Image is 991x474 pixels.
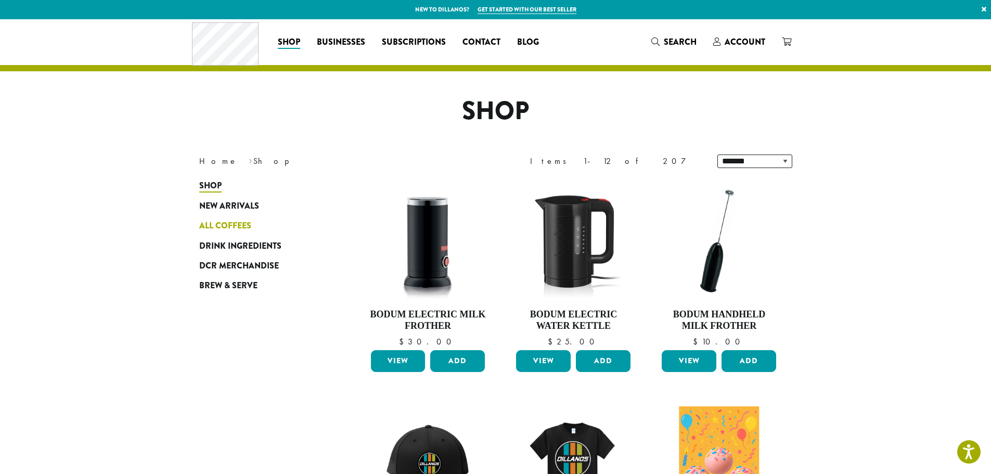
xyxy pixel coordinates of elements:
bdi: 30.00 [399,336,456,347]
span: Account [725,36,765,48]
a: Bodum Electric Milk Frother $30.00 [368,181,488,346]
a: New Arrivals [199,196,324,216]
span: New Arrivals [199,200,259,213]
a: Home [199,156,238,166]
span: Businesses [317,36,365,49]
span: Blog [517,36,539,49]
a: All Coffees [199,216,324,236]
a: DCR Merchandise [199,256,324,276]
h1: Shop [191,96,800,126]
a: Shop [199,176,324,196]
span: Drink Ingredients [199,240,281,253]
span: Brew & Serve [199,279,258,292]
nav: Breadcrumb [199,155,480,168]
img: DP3955.01.png [513,181,633,301]
h4: Bodum Handheld Milk Frother [659,309,779,331]
a: View [516,350,571,372]
a: Bodum Electric Water Kettle $25.00 [513,181,633,346]
a: View [371,350,426,372]
span: Search [664,36,697,48]
span: $ [548,336,557,347]
span: › [249,151,252,168]
span: Shop [199,180,222,193]
span: All Coffees [199,220,251,233]
span: $ [693,336,702,347]
a: Get started with our best seller [478,5,576,14]
bdi: 10.00 [693,336,745,347]
a: Search [643,33,705,50]
h4: Bodum Electric Water Kettle [513,309,633,331]
span: Subscriptions [382,36,446,49]
span: Contact [462,36,500,49]
button: Add [576,350,630,372]
h4: Bodum Electric Milk Frother [368,309,488,331]
bdi: 25.00 [548,336,599,347]
a: Brew & Serve [199,276,324,296]
div: Items 1-12 of 207 [530,155,702,168]
img: DP3927.01-002.png [659,181,779,301]
span: $ [399,336,408,347]
a: View [662,350,716,372]
span: Shop [278,36,300,49]
a: Drink Ingredients [199,236,324,255]
span: DCR Merchandise [199,260,279,273]
img: DP3954.01-002.png [368,181,487,301]
button: Add [430,350,485,372]
a: Shop [269,34,308,50]
button: Add [722,350,776,372]
a: Bodum Handheld Milk Frother $10.00 [659,181,779,346]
